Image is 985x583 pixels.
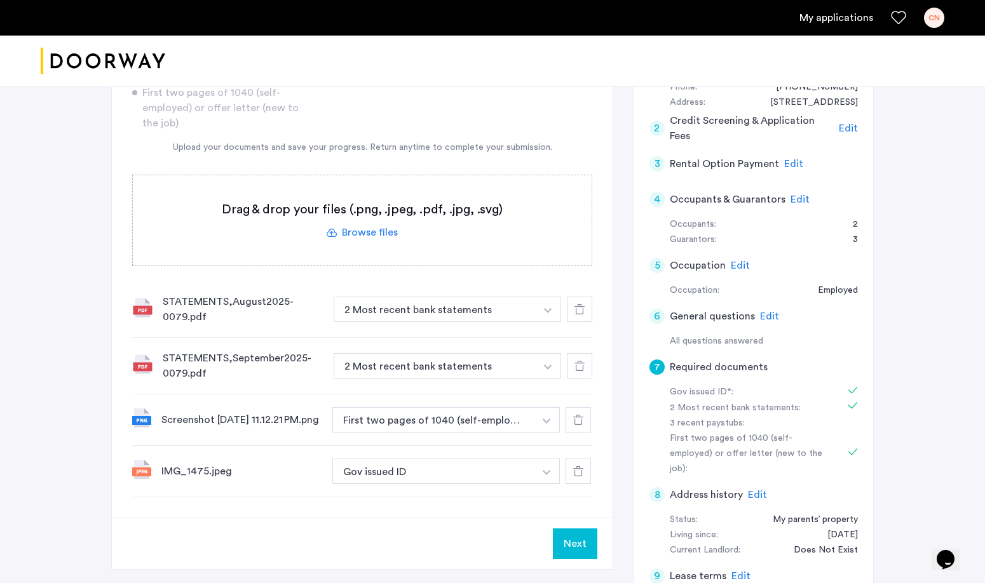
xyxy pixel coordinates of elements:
[670,431,830,477] div: First two pages of 1040 (self-employed) or offer letter (new to the job):
[781,543,858,558] div: Does Not Exist
[161,412,322,427] div: Screenshot [DATE] 11.12.21 PM.png
[544,308,552,313] img: arrow
[757,95,858,111] div: 32 Orchard St
[332,407,534,432] button: button
[132,408,151,427] img: file
[334,297,536,322] button: button
[670,95,705,111] div: Address:
[670,513,698,528] div: Status:
[670,528,718,543] div: Living since:
[670,80,697,95] div: Phone:
[649,156,665,171] div: 3
[924,8,944,28] div: CN
[535,297,561,322] button: button
[543,419,550,424] img: arrow
[840,217,858,232] div: 2
[784,159,803,169] span: Edit
[132,141,592,154] div: Upload your documents and save your progress. Return anytime to complete your submission.
[670,334,858,349] div: All questions answered
[132,460,151,479] img: file
[535,353,561,379] button: button
[670,416,830,431] div: 3 recent paystubs:
[163,294,323,325] div: STATEMENTS,August2025-0079.pdf
[334,353,536,379] button: button
[815,528,858,543] div: 02/01/2004
[670,232,717,248] div: Guarantors:
[670,385,830,400] div: Gov issued ID*:
[839,123,858,133] span: Edit
[649,309,665,324] div: 6
[763,80,858,95] div: +17813664947
[161,464,322,479] div: IMG_1475.jpeg
[748,490,767,500] span: Edit
[670,258,726,273] h5: Occupation
[649,487,665,502] div: 8
[805,283,858,298] div: Employed
[932,532,972,570] iframe: chat widget
[760,513,858,528] div: My parents’ property
[649,121,665,136] div: 2
[41,37,165,85] a: Cazamio logo
[670,283,719,298] div: Occupation:
[649,192,665,207] div: 4
[41,37,165,85] img: logo
[163,351,323,381] div: STATEMENTS,September2025-0079.pdf
[670,113,834,144] h5: Credit Screening & Application Fees
[670,217,716,232] div: Occupants:
[670,401,830,416] div: 2 Most recent bank statements:
[544,365,552,370] img: arrow
[543,470,550,475] img: arrow
[670,156,779,171] h5: Rental Option Payment
[670,359,768,375] h5: Required documents
[840,232,858,248] div: 3
[132,297,153,318] img: file
[534,407,560,432] button: button
[132,85,311,131] div: First two pages of 1040 (self-employed) or offer letter (new to the job)
[670,192,785,207] h5: Occupants & Guarantors
[649,258,665,273] div: 5
[731,571,751,581] span: Edit
[670,543,740,558] div: Current Landlord:
[670,309,755,324] h5: General questions
[791,194,810,204] span: Edit
[132,354,153,374] img: file
[731,260,750,271] span: Edit
[534,459,560,484] button: button
[553,528,597,559] button: Next
[760,311,779,321] span: Edit
[670,487,743,502] h5: Address history
[332,459,534,484] button: button
[649,359,665,375] div: 7
[799,10,873,25] a: My application
[891,10,906,25] a: Favorites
